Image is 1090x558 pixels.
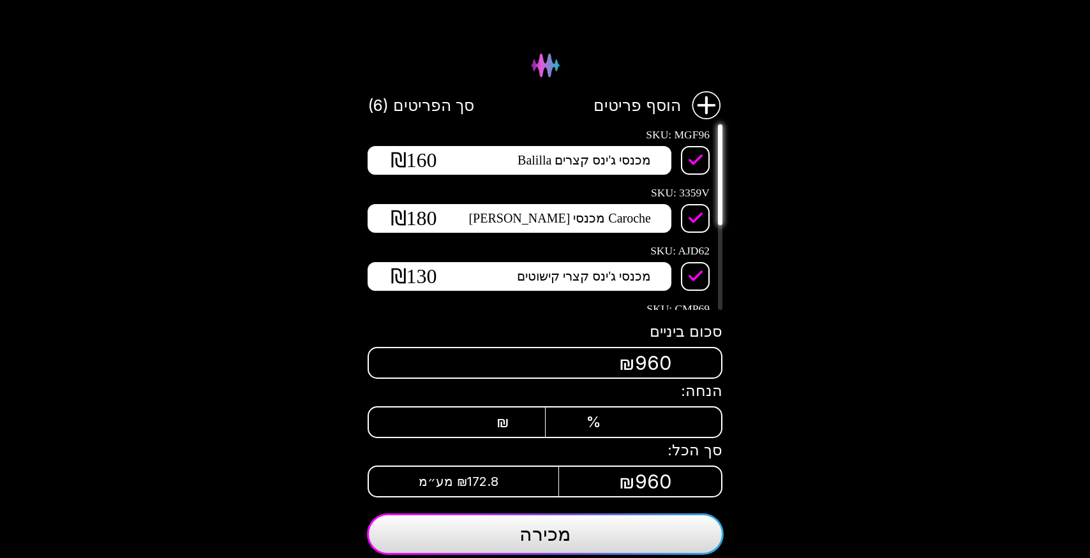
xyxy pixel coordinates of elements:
span: מכירה [519,522,571,545]
h3: מכנסי ג'ינס קצרי קישוטים [517,268,651,284]
span: ₪180 [391,206,437,230]
span: ₪ [496,413,509,431]
span: סך הכל: [668,441,722,459]
span: SKU: MGF96 [646,128,710,141]
span: ₪130 [391,264,437,288]
span: % [586,413,601,431]
span: הנחה: [681,382,722,400]
span: ₪960 [619,351,671,374]
h3: מכנסי ג'ינס קצרים Balilla [518,152,651,168]
img: הוסף פריטים [691,89,722,121]
span: ₪160 [391,148,437,172]
span: סכום ביניים [650,323,722,341]
button: מכירה [367,513,724,555]
span: SKU: 3359V [651,186,710,199]
span: סך הפריטים (6) [368,94,474,117]
button: הוסף פריטיםהוסף פריטים [594,89,722,121]
h3: Caroche מכנסי [PERSON_NAME] [468,210,651,226]
span: SKU: CMP69 [646,302,710,315]
span: SKU: AJD62 [650,244,710,257]
span: ₪960 [619,470,671,493]
span: ₪172.8 מע״מ [419,474,498,489]
span: הוסף פריטים [594,94,681,117]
